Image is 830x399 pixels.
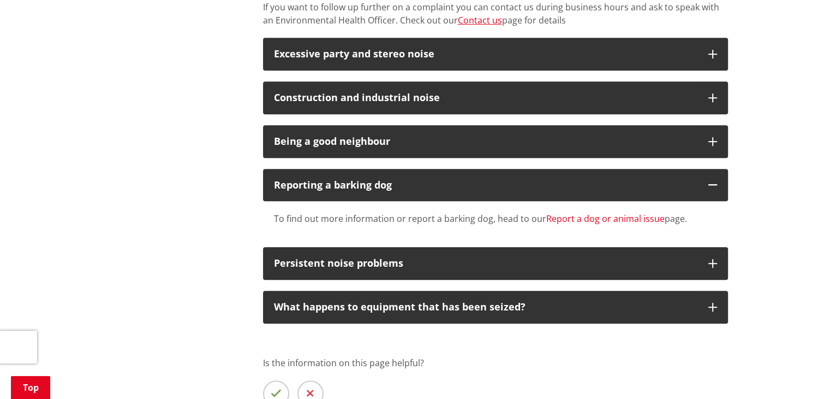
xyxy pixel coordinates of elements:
[780,353,819,392] iframe: Messenger Launcher
[263,291,728,324] button: What happens to equipment that has been seized?
[274,212,717,225] div: To find out more information or report a barking dog, head to our page.
[274,258,697,269] p: Persistent noise problems
[274,136,697,147] div: Being a good neighbour
[11,376,50,399] a: Top
[263,1,728,27] p: If you want to follow up further on a complaint you can contact us during business hours and ask ...
[263,38,728,71] button: Excessive party and stereo noise
[274,302,697,313] p: What happens to equipment that has been seized?
[263,81,728,114] button: Construction and industrial noise
[274,49,697,60] div: Excessive party and stereo noise
[274,92,697,103] div: Construction and industrial noise
[274,180,697,191] div: Reporting a barking dog
[263,125,728,158] button: Being a good neighbour
[546,213,665,225] a: Report a dog or animal issue
[263,356,728,369] p: Is the information on this page helpful?
[458,14,502,26] a: Contact us
[263,169,728,202] button: Reporting a barking dog
[263,247,728,280] button: Persistent noise problems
